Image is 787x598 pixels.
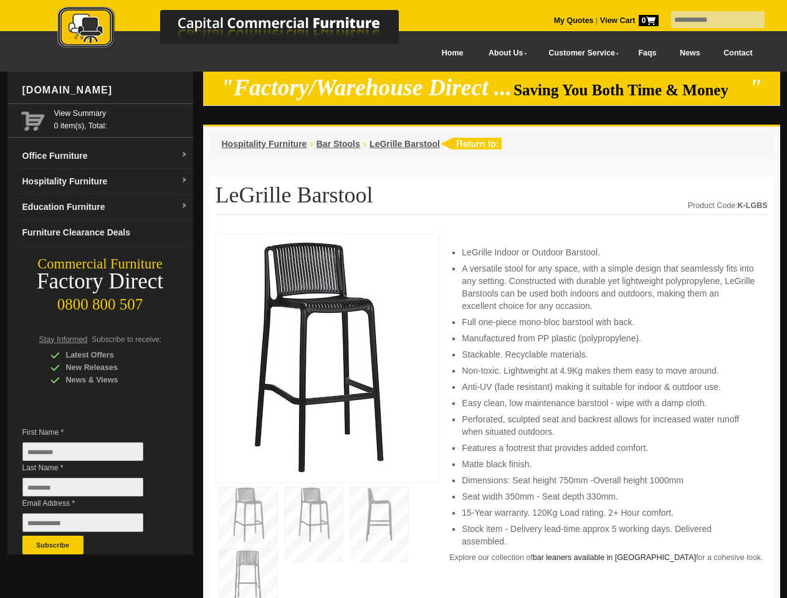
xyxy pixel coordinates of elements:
[462,458,755,470] li: Matte black finish.
[222,240,409,473] img: LeGrille Barstool
[738,201,768,210] strong: K-LGBS
[7,290,193,313] div: 0800 800 507
[54,107,188,130] span: 0 item(s), Total:
[475,39,535,67] a: About Us
[17,143,193,169] a: Office Furnituredropdown
[310,138,313,150] li: ›
[449,551,767,564] p: Explore our collection of for a cohesive look.
[221,75,512,100] em: "Factory/Warehouse Direct ...
[688,199,768,212] div: Product Code:
[7,255,193,273] div: Commercial Furniture
[363,138,366,150] li: ›
[462,490,755,503] li: Seat width 350mm - Seat depth 330mm.
[554,16,594,25] a: My Quotes
[181,202,188,210] img: dropdown
[462,523,755,548] li: Stock item - Delivery lead-time approx 5 working days. Delivered assembled.
[462,332,755,344] li: Manufactured from PP plastic (polypropylene).
[462,316,755,328] li: Full one-piece mono-bloc barstool with back.
[22,442,143,461] input: First Name *
[92,335,161,344] span: Subscribe to receive:
[216,183,768,215] h1: LeGrille Barstool
[627,39,669,67] a: Faqs
[370,139,440,149] a: LeGrille Barstool
[22,478,143,496] input: Last Name *
[54,107,188,120] a: View Summary
[668,39,712,67] a: News
[181,177,188,184] img: dropdown
[23,6,459,55] a: Capital Commercial Furniture Logo
[462,474,755,486] li: Dimensions: Seat height 750mm -Overall height 1000mm
[317,139,360,149] a: Bar Stools
[462,506,755,519] li: 15-Year warranty. 120Kg Load rating. 2+ Hour comfort.
[22,462,162,474] span: Last Name *
[535,39,626,67] a: Customer Service
[22,536,83,554] button: Subscribe
[17,72,193,109] div: [DOMAIN_NAME]
[50,349,169,361] div: Latest Offers
[749,75,762,100] em: "
[50,361,169,374] div: New Releases
[22,426,162,439] span: First Name *
[39,335,88,344] span: Stay Informed
[22,497,162,510] span: Email Address *
[462,364,755,377] li: Non-toxic. Lightweight at 4.9Kg makes them easy to move around.
[462,397,755,409] li: Easy clean, low maintenance barstool - wipe with a damp cloth.
[513,82,747,98] span: Saving You Both Time & Money
[17,194,193,220] a: Education Furnituredropdown
[639,15,659,26] span: 0
[600,16,659,25] strong: View Cart
[462,246,755,259] li: LeGrille Indoor or Outdoor Barstool.
[181,151,188,159] img: dropdown
[17,220,193,245] a: Furniture Clearance Deals
[462,442,755,454] li: Features a footrest that provides added comfort.
[222,139,307,149] a: Hospitality Furniture
[23,6,459,52] img: Capital Commercial Furniture Logo
[462,381,755,393] li: Anti-UV (fade resistant) making it suitable for indoor & outdoor use.
[712,39,764,67] a: Contact
[462,348,755,361] li: Stackable. Recyclable materials.
[50,374,169,386] div: News & Views
[7,273,193,290] div: Factory Direct
[462,262,755,312] li: A versatile stool for any space, with a simple design that seamlessly fits into any setting. Cons...
[440,138,502,149] img: return to
[533,553,696,562] a: bar leaners available in [GEOGRAPHIC_DATA]
[17,169,193,194] a: Hospitality Furnituredropdown
[22,513,143,532] input: Email Address *
[462,413,755,438] li: Perforated, sculpted seat and backrest allows for increased water runoff when situated outdoors.
[598,16,658,25] a: View Cart0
